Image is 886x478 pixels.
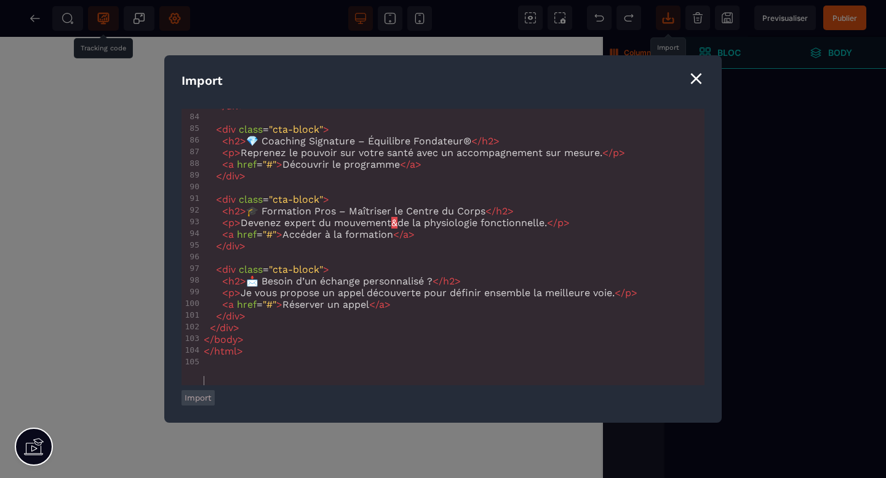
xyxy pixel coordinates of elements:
[619,147,625,159] span: >
[508,205,514,217] span: >
[182,182,201,191] div: 90
[385,299,391,310] span: >
[216,240,226,252] span: </
[240,135,246,147] span: >
[182,112,201,121] div: 84
[269,194,323,205] span: "cta-block"
[182,72,704,89] div: Import
[276,159,282,170] span: >
[400,159,410,170] span: </
[263,229,276,240] span: "#"
[391,217,397,229] span: &
[182,217,201,226] div: 93
[204,217,570,229] span: Devenez expert du mouvement de la physiologie fonctionnelle.
[182,275,201,284] div: 98
[182,310,201,319] div: 101
[204,287,637,299] span: Je vous propose un appel découverte pour définir ensemble la meilleure voie.
[204,334,214,345] span: </
[182,264,201,273] div: 97
[237,159,257,170] span: href
[222,147,228,159] span: <
[222,264,236,275] span: div
[239,310,245,322] span: >
[471,135,482,147] span: </
[182,299,201,308] div: 100
[226,310,239,322] span: div
[182,240,201,249] div: 95
[263,299,276,310] span: "#"
[234,217,241,229] span: >
[204,194,329,205] span: =
[415,159,421,170] span: >
[204,275,461,287] span: 📩 Besoin d’un échange personnalisé ?
[443,275,455,287] span: h2
[182,287,201,296] div: 99
[393,229,403,240] span: </
[455,275,461,287] span: >
[688,66,704,90] div: ⨯
[547,217,557,229] span: </
[237,334,244,345] span: >
[493,135,500,147] span: >
[239,194,263,205] span: class
[222,299,228,310] span: <
[222,229,228,240] span: <
[379,299,385,310] span: a
[182,345,201,355] div: 104
[625,287,631,299] span: p
[240,275,246,287] span: >
[228,205,240,217] span: h2
[263,159,276,170] span: "#"
[269,264,323,275] span: "cta-block"
[485,205,496,217] span: </
[239,264,263,275] span: class
[323,264,329,275] span: >
[204,205,514,217] span: 🎓 Formation Pros – Maîtriser le Centre du Corps
[228,135,240,147] span: h2
[220,322,233,334] span: div
[323,123,329,135] span: >
[615,287,625,299] span: </
[269,123,323,135] span: "cta-block"
[228,147,234,159] span: p
[276,299,282,310] span: >
[228,299,234,310] span: a
[216,194,222,205] span: <
[240,205,246,217] span: >
[226,240,239,252] span: div
[233,322,239,334] span: >
[216,264,222,275] span: <
[182,159,201,168] div: 88
[613,147,619,159] span: p
[403,229,409,240] span: a
[234,287,241,299] span: >
[228,159,234,170] span: a
[239,240,245,252] span: >
[369,25,517,57] div: + Drag and drop your first element here
[182,357,201,366] div: 105
[222,275,228,287] span: <
[276,229,282,240] span: >
[182,229,201,238] div: 94
[228,287,234,299] span: p
[182,194,201,203] div: 91
[214,345,237,357] span: html
[222,194,236,205] span: div
[237,299,257,310] span: href
[182,135,201,144] div: 86
[496,205,508,217] span: h2
[182,390,215,406] button: Import
[234,147,241,159] span: >
[204,123,329,135] span: =
[182,147,201,156] div: 87
[222,123,236,135] span: div
[239,123,263,135] span: class
[182,334,201,343] div: 103
[204,299,391,310] span: = Réserver un appel
[182,123,201,133] div: 85
[226,170,239,182] span: div
[204,345,214,357] span: </
[222,159,228,170] span: <
[182,322,201,331] div: 102
[369,299,379,310] span: </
